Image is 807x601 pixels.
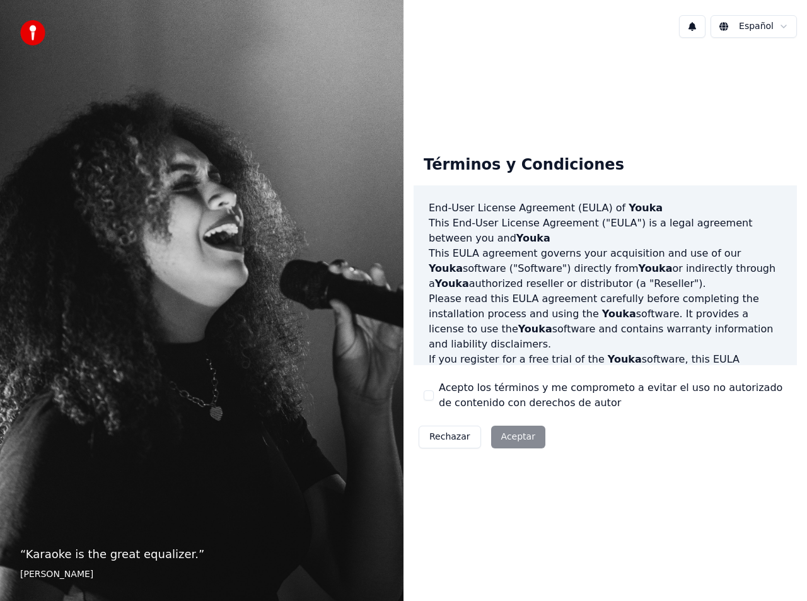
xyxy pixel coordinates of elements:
span: Youka [516,232,550,244]
span: Youka [639,262,673,274]
button: Rechazar [419,426,481,448]
span: Youka [629,202,663,214]
span: Youka [518,323,552,335]
p: If you register for a free trial of the software, this EULA agreement will also govern that trial... [429,352,782,428]
span: Youka [608,353,642,365]
p: This EULA agreement governs your acquisition and use of our software ("Software") directly from o... [429,246,782,291]
footer: [PERSON_NAME] [20,568,383,581]
label: Acepto los términos y me comprometo a evitar el uso no autorizado de contenido con derechos de autor [439,380,787,411]
p: This End-User License Agreement ("EULA") is a legal agreement between you and [429,216,782,246]
p: Please read this EULA agreement carefully before completing the installation process and using th... [429,291,782,352]
div: Términos y Condiciones [414,145,634,185]
p: “ Karaoke is the great equalizer. ” [20,546,383,563]
h3: End-User License Agreement (EULA) of [429,201,782,216]
img: youka [20,20,45,45]
span: Youka [429,262,463,274]
span: Youka [602,308,636,320]
span: Youka [435,277,469,289]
